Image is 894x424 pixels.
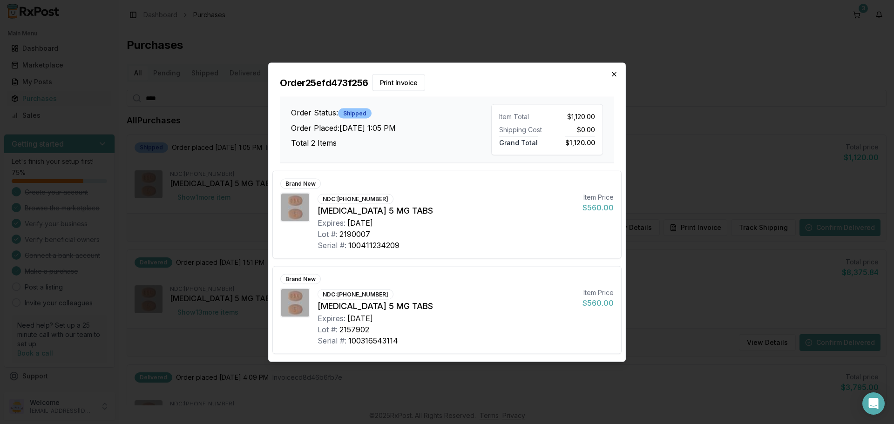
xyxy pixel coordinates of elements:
div: Brand New [280,274,321,284]
h3: Order Status: [291,107,491,119]
div: NDC: [PHONE_NUMBER] [318,289,393,299]
div: [MEDICAL_DATA] 5 MG TABS [318,299,575,312]
div: 2157902 [339,323,369,335]
div: Expires: [318,312,345,323]
img: Eliquis 5 MG TABS [281,289,309,316]
div: Item Price [582,192,614,202]
div: Lot #: [318,323,338,335]
div: Serial #: [318,335,346,346]
div: Shipped [338,108,372,119]
h3: Total 2 Items [291,137,491,148]
div: Item Total [499,112,543,121]
div: 100411234209 [348,239,400,250]
div: Brand New [280,178,321,188]
div: [DATE] [347,217,373,228]
div: Lot #: [318,228,338,239]
div: [MEDICAL_DATA] 5 MG TABS [318,204,575,217]
div: $0.00 [551,125,595,134]
div: Shipping Cost [499,125,543,134]
div: Item Price [582,288,614,297]
div: $560.00 [582,297,614,308]
h3: Order Placed: [DATE] 1:05 PM [291,122,491,134]
span: $1,120.00 [565,136,595,146]
span: Grand Total [499,136,538,146]
div: Expires: [318,217,345,228]
div: 2190007 [339,228,370,239]
button: Print Invoice [372,74,426,91]
span: $1,120.00 [567,112,595,121]
h2: Order 25efd473f256 [280,74,614,91]
img: Eliquis 5 MG TABS [281,193,309,221]
div: Serial #: [318,239,346,250]
div: NDC: [PHONE_NUMBER] [318,194,393,204]
div: $560.00 [582,202,614,213]
div: [DATE] [347,312,373,323]
div: 100316543114 [348,335,398,346]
